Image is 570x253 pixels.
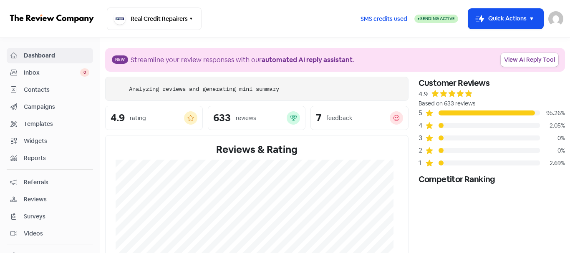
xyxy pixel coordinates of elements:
[107,8,202,30] button: Real Credit Repairers
[540,134,565,143] div: 0%
[414,14,458,24] a: Sending Active
[420,16,455,21] span: Sending Active
[129,85,279,93] div: Analyzing reviews and generating mini summary
[262,55,353,64] b: automated AI reply assistant
[540,146,565,155] div: 0%
[419,89,428,99] div: 4.9
[7,192,93,207] a: Reviews
[24,120,89,128] span: Templates
[7,116,93,132] a: Templates
[24,51,89,60] span: Dashboard
[310,106,408,130] a: 7feedback
[540,121,565,130] div: 2.05%
[80,68,89,77] span: 0
[540,159,565,168] div: 2.69%
[24,195,89,204] span: Reviews
[111,113,125,123] div: 4.9
[24,178,89,187] span: Referrals
[468,9,543,29] button: Quick Actions
[316,113,321,123] div: 7
[208,106,305,130] a: 633reviews
[419,145,425,155] div: 2
[24,137,89,145] span: Widgets
[7,175,93,190] a: Referrals
[7,82,93,98] a: Contacts
[540,109,565,118] div: 95.26%
[7,99,93,115] a: Campaigns
[419,108,425,118] div: 5
[419,133,425,143] div: 3
[7,65,93,80] a: Inbox 0
[501,53,558,67] a: View AI Reply Tool
[105,106,203,130] a: 4.9rating
[24,212,89,221] span: Surveys
[112,55,128,64] span: New
[419,173,565,185] div: Competitor Ranking
[213,113,231,123] div: 633
[116,142,398,157] div: Reviews & Rating
[361,15,407,23] span: SMS credits used
[419,120,425,130] div: 4
[7,48,93,63] a: Dashboard
[24,103,89,111] span: Campaigns
[7,226,93,241] a: Videos
[24,85,89,94] span: Contacts
[131,55,354,65] div: Streamline your review responses with our .
[353,14,414,23] a: SMS credits used
[130,114,146,123] div: rating
[24,154,89,163] span: Reports
[419,99,565,108] div: Based on 633 reviews
[326,114,352,123] div: feedback
[7,209,93,224] a: Surveys
[7,133,93,149] a: Widgets
[548,11,563,26] img: User
[236,114,256,123] div: reviews
[24,229,89,238] span: Videos
[419,77,565,89] div: Customer Reviews
[419,158,425,168] div: 1
[24,68,80,77] span: Inbox
[7,150,93,166] a: Reports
